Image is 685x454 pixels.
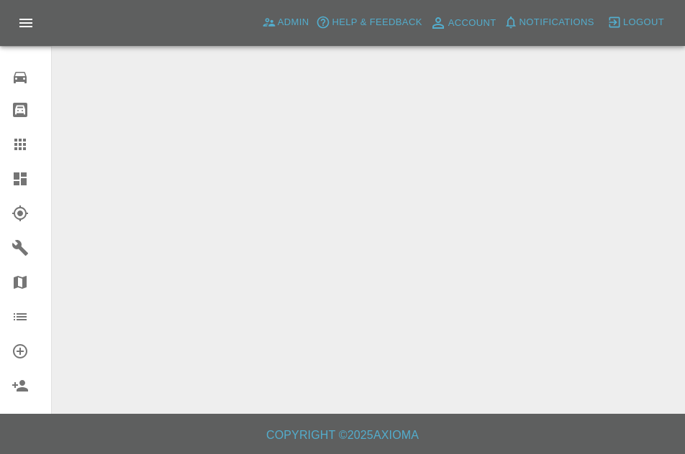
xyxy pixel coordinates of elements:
[258,11,313,34] a: Admin
[623,14,664,31] span: Logout
[604,11,668,34] button: Logout
[12,425,673,445] h6: Copyright © 2025 Axioma
[448,15,496,32] span: Account
[520,14,594,31] span: Notifications
[278,14,309,31] span: Admin
[312,11,425,34] button: Help & Feedback
[9,6,43,40] button: Open drawer
[500,11,598,34] button: Notifications
[332,14,422,31] span: Help & Feedback
[426,11,500,34] a: Account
